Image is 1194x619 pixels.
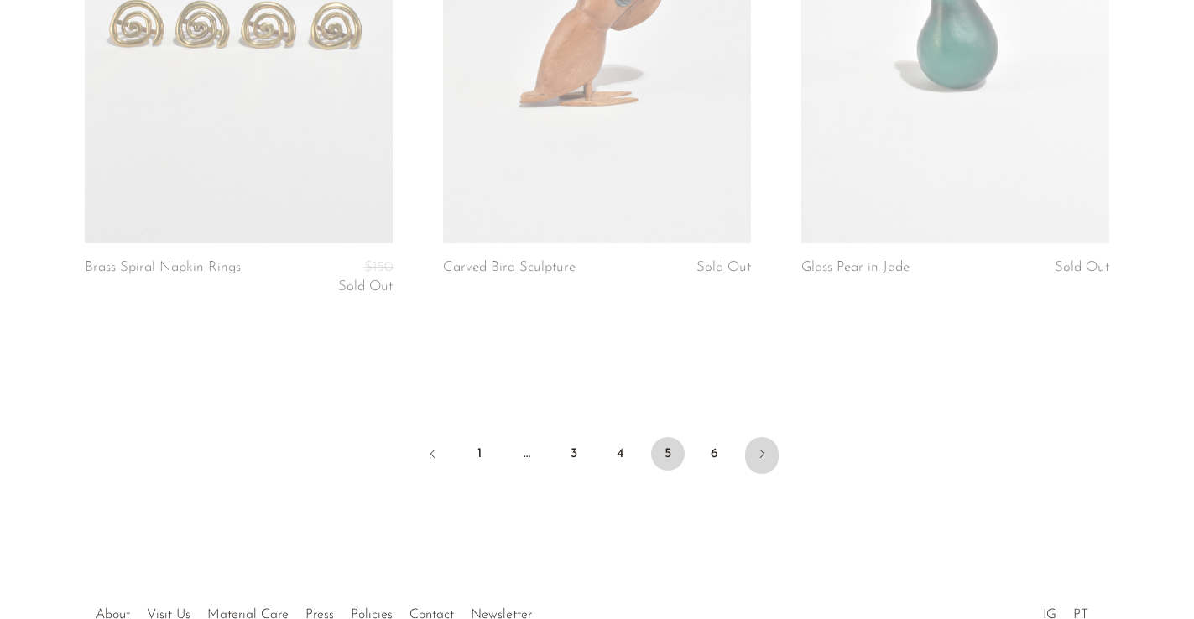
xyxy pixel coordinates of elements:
a: 3 [557,437,591,471]
span: 5 [651,437,685,471]
span: … [510,437,544,471]
span: $150 [364,260,393,274]
a: 4 [604,437,638,471]
a: 6 [698,437,732,471]
span: Sold Out [1055,260,1109,274]
a: Glass Pear in Jade [801,260,910,275]
a: Carved Bird Sculpture [443,260,576,275]
a: Previous [416,437,450,474]
a: Brass Spiral Napkin Rings [85,260,241,294]
a: 1 [463,437,497,471]
a: Next [745,437,779,474]
span: Sold Out [696,260,751,274]
span: Sold Out [338,279,393,294]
